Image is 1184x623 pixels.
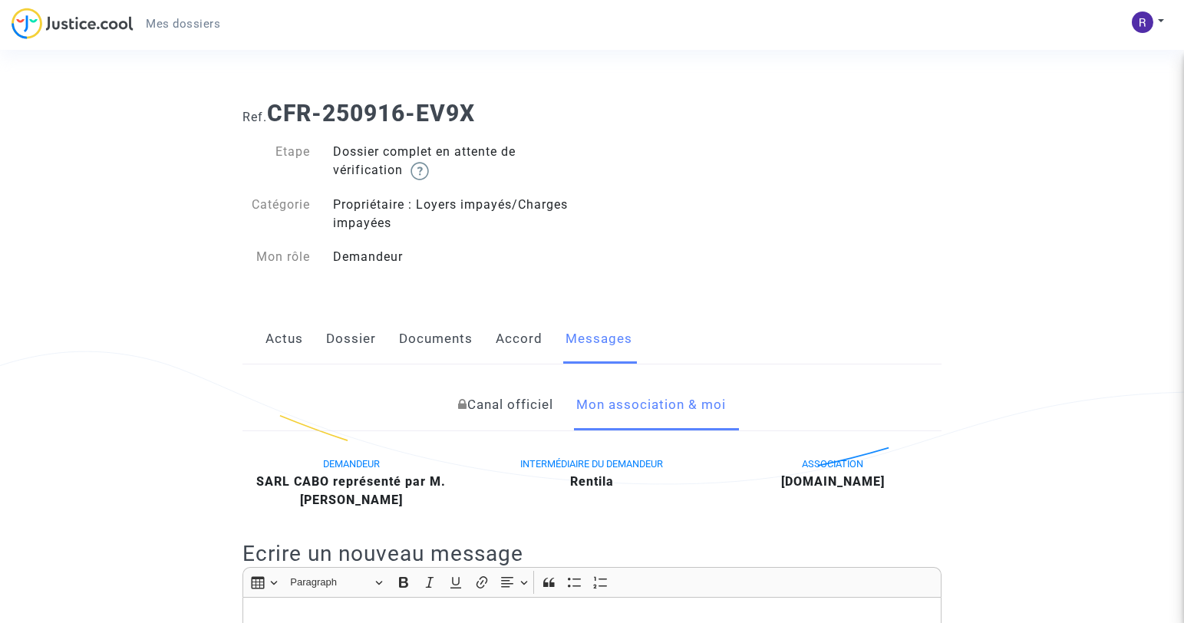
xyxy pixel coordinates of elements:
span: DEMANDEUR [323,458,380,470]
span: INTERMÉDIAIRE DU DEMANDEUR [520,458,663,470]
div: Demandeur [322,248,592,266]
div: Catégorie [231,196,322,232]
b: [DOMAIN_NAME] [781,474,885,489]
a: Mon association & moi [576,380,726,430]
a: Actus [265,314,303,364]
b: CFR-250916-EV9X [267,100,475,127]
a: Dossier [326,314,376,364]
span: Ref. [242,110,267,124]
img: help.svg [411,162,429,180]
div: Dossier complet en attente de vérification [322,143,592,180]
span: Paragraph [290,573,370,592]
a: Mes dossiers [134,12,233,35]
a: Accord [496,314,543,364]
h2: Ecrire un nouveau message [242,540,942,567]
div: Mon rôle [231,248,322,266]
a: Canal officiel [458,380,553,430]
span: Mes dossiers [146,17,220,31]
span: ASSOCIATION [802,458,863,470]
img: ACg8ocJvt_8Pswt3tJqs4mXYYjOGlVcWuM4UY9fJi0Ej-o0OmgE6GQ=s96-c [1132,12,1153,33]
div: Etape [231,143,322,180]
img: jc-logo.svg [12,8,134,39]
button: Paragraph [283,571,389,595]
div: Editor toolbar [242,567,942,597]
a: Documents [399,314,473,364]
div: Propriétaire : Loyers impayés/Charges impayées [322,196,592,232]
b: SARL CABO représenté par M. [PERSON_NAME] [256,474,446,507]
b: Rentila [570,474,614,489]
a: Messages [566,314,632,364]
